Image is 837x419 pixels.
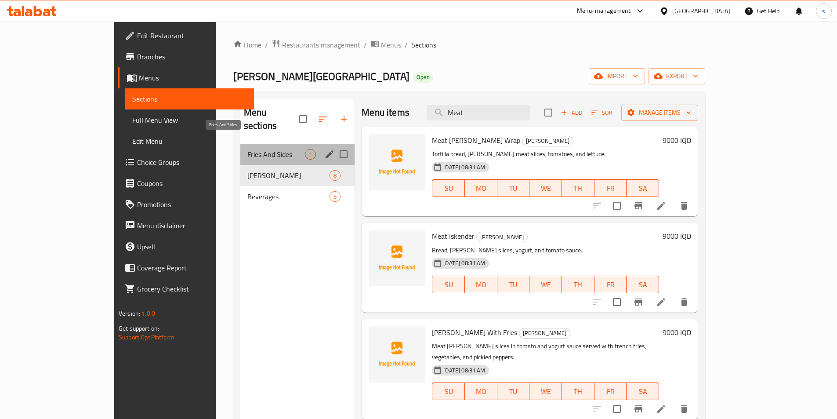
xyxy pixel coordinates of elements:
[265,40,268,50] li: /
[497,383,530,400] button: TU
[137,262,247,273] span: Coverage Report
[529,276,562,293] button: WE
[628,107,691,118] span: Manage items
[369,326,425,383] img: Doner With Fries
[413,73,433,81] span: Open
[468,278,494,291] span: MO
[432,149,659,160] p: Tortilla bread, [PERSON_NAME] meat slices, tomatoes, and lettuce.
[628,291,649,313] button: Branch-specific-item
[432,341,659,363] p: Meat [PERSON_NAME] slices in tomato and yogurt sauce served with french fries, vegetables, and pi...
[674,291,695,313] button: delete
[589,68,645,84] button: import
[381,40,401,50] span: Menus
[333,109,355,130] button: Add section
[119,332,174,343] a: Support.OpsPlatform
[330,171,340,180] span: 8
[137,284,247,294] span: Grocery Checklist
[522,136,573,146] div: Doner
[137,199,247,210] span: Promotions
[440,163,489,171] span: [DATE] 08:31 AM
[630,182,656,195] span: SA
[118,67,254,88] a: Menus
[656,71,698,82] span: export
[621,105,698,121] button: Manage items
[519,328,570,339] div: Doner
[598,278,623,291] span: FR
[436,182,461,195] span: SU
[598,182,623,195] span: FR
[656,297,667,307] a: Edit menu item
[822,6,825,16] span: s
[598,385,623,398] span: FR
[656,200,667,211] a: Edit menu item
[247,149,305,160] span: Fries And Sides
[663,326,691,339] h6: 9000 IQD
[240,165,355,186] div: [PERSON_NAME]8
[370,39,401,51] a: Menus
[627,383,659,400] button: SA
[330,193,340,201] span: 6
[364,40,367,50] li: /
[562,276,594,293] button: TH
[628,195,649,216] button: Branch-specific-item
[132,94,247,104] span: Sections
[132,115,247,125] span: Full Menu View
[125,109,254,131] a: Full Menu View
[533,385,558,398] span: WE
[305,150,315,159] span: 1
[591,108,616,118] span: Sort
[497,179,530,197] button: TU
[240,144,355,165] div: Fries And Sides1edit
[369,230,425,286] img: Meat Iskender
[501,278,526,291] span: TU
[137,178,247,189] span: Coupons
[476,232,528,242] div: Doner
[305,149,316,160] div: items
[362,106,409,119] h2: Menu items
[608,197,626,215] span: Select to update
[594,276,627,293] button: FR
[630,278,656,291] span: SA
[137,220,247,231] span: Menu disclaimer
[432,326,517,339] span: [PERSON_NAME] With Fries
[674,195,695,216] button: delete
[533,278,558,291] span: WE
[118,25,254,46] a: Edit Restaurant
[539,103,558,122] span: Select section
[656,404,667,414] a: Edit menu item
[137,30,247,41] span: Edit Restaurant
[627,179,659,197] button: SA
[558,106,586,120] button: Add
[586,106,621,120] span: Sort items
[118,173,254,194] a: Coupons
[247,170,330,181] span: [PERSON_NAME]
[436,278,461,291] span: SU
[432,276,465,293] button: SU
[294,110,312,128] span: Select all sections
[562,179,594,197] button: TH
[477,232,527,242] span: [PERSON_NAME]
[118,236,254,257] a: Upsell
[596,71,638,82] span: import
[247,191,330,202] span: Beverages
[118,257,254,278] a: Coverage Report
[137,157,247,168] span: Choice Groups
[497,276,530,293] button: TU
[413,72,433,83] div: Open
[118,194,254,215] a: Promotions
[125,88,254,109] a: Sections
[594,383,627,400] button: FR
[240,140,355,211] nav: Menu sections
[565,385,591,398] span: TH
[272,39,360,51] a: Restaurants management
[330,191,341,202] div: items
[436,385,461,398] span: SU
[589,106,618,120] button: Sort
[240,186,355,207] div: Beverages6
[118,215,254,236] a: Menu disclaimer
[663,134,691,146] h6: 9000 IQD
[118,46,254,67] a: Branches
[119,308,140,319] span: Version:
[465,179,497,197] button: MO
[137,51,247,62] span: Branches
